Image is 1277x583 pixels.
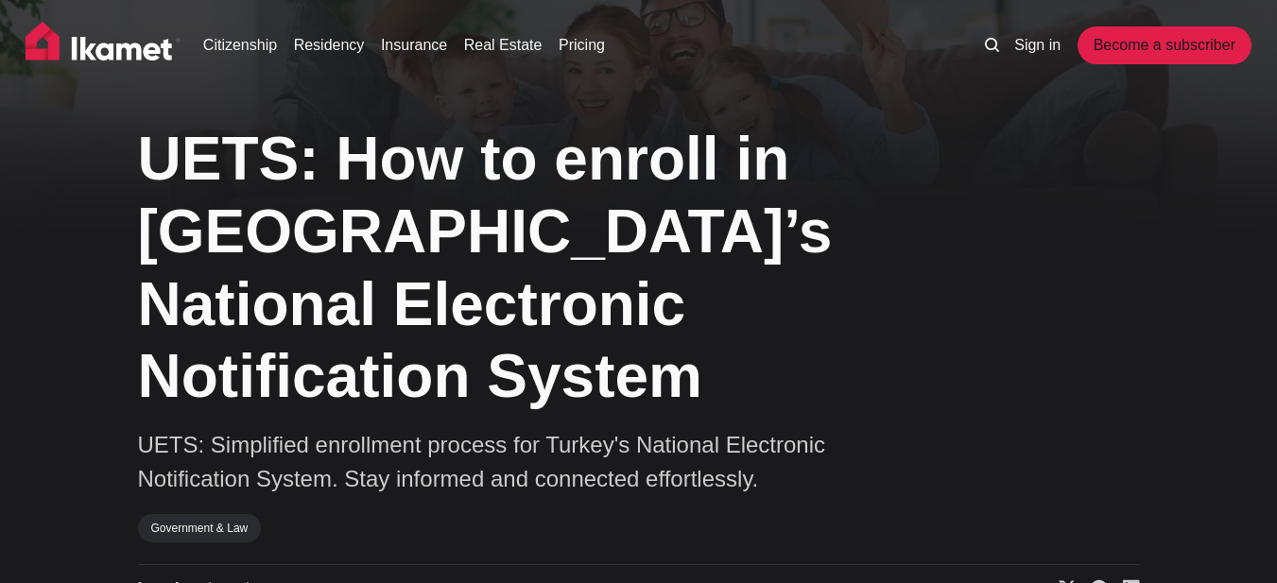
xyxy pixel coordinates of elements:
a: Sign in [1014,34,1061,57]
a: Insurance [381,34,447,57]
img: Ikamet home [26,22,181,69]
a: Government & Law [138,514,262,542]
a: Citizenship [203,34,277,57]
a: Pricing [559,34,605,57]
a: Residency [294,34,365,57]
a: Become a subscriber [1078,26,1251,64]
a: Real Estate [464,34,543,57]
h1: UETS: How to enroll in [GEOGRAPHIC_DATA]’s National Electronic Notification System [138,123,932,413]
p: UETS: Simplified enrollment process for Turkey's National Electronic Notification System. Stay in... [138,428,875,496]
